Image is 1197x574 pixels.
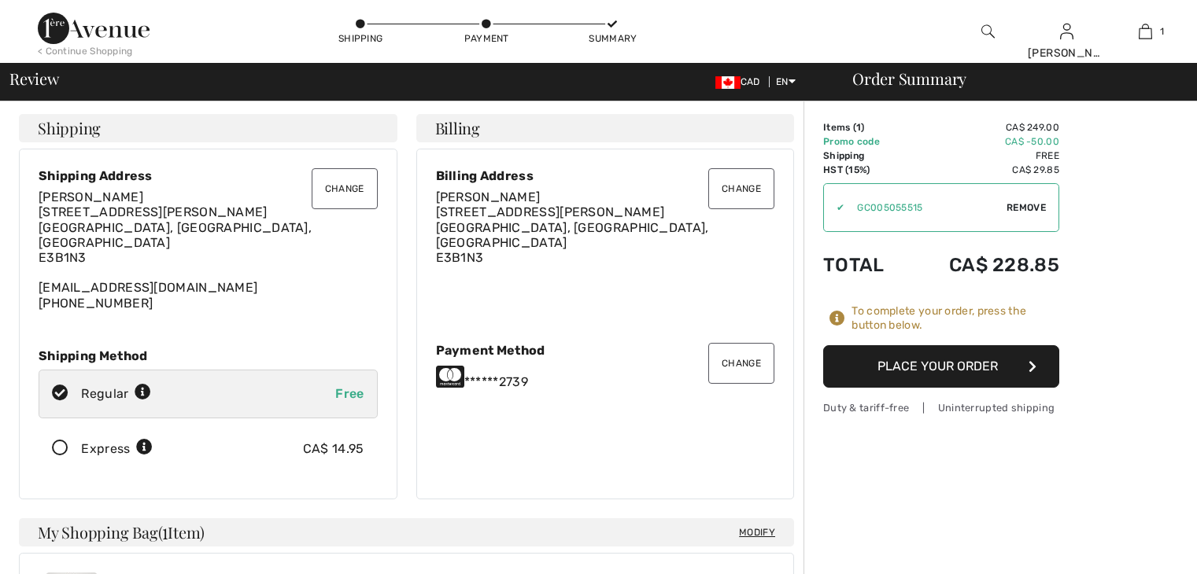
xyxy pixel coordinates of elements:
[1106,22,1184,41] a: 1
[1060,24,1073,39] a: Sign In
[312,168,378,209] button: Change
[335,386,364,401] span: Free
[436,343,775,358] div: Payment Method
[708,168,774,209] button: Change
[39,348,378,363] div: Shipping Method
[823,120,907,134] td: Items ( )
[708,343,774,384] button: Change
[436,168,775,183] div: Billing Address
[715,76,767,87] span: CAD
[739,524,775,540] span: Modify
[463,31,510,46] div: Payment
[823,149,907,163] td: Shipping
[337,31,384,46] div: Shipping
[81,440,153,458] div: Express
[907,149,1059,163] td: Free
[38,120,101,136] span: Shipping
[1028,45,1105,61] div: [PERSON_NAME]
[907,163,1059,177] td: CA$ 29.85
[38,13,150,44] img: 1ère Avenue
[39,189,143,204] span: [PERSON_NAME]
[823,400,1059,415] div: Duty & tariff-free | Uninterrupted shipping
[19,518,794,546] h4: My Shopping Bag
[436,189,541,204] span: [PERSON_NAME]
[158,521,205,543] span: ( Item)
[715,76,741,89] img: Canadian Dollar
[907,120,1059,134] td: CA$ 249.00
[852,304,1059,333] div: To complete your order, press the button below.
[1060,22,1073,41] img: My Info
[823,163,907,177] td: HST (15%)
[907,238,1059,292] td: CA$ 228.85
[823,134,907,149] td: Promo code
[856,122,861,133] span: 1
[981,22,995,41] img: search the website
[1160,24,1164,39] span: 1
[436,204,709,265] span: [STREET_ADDRESS][PERSON_NAME] [GEOGRAPHIC_DATA], [GEOGRAPHIC_DATA], [GEOGRAPHIC_DATA] E3B1N3
[823,345,1059,388] button: Place Your Order
[776,76,796,87] span: EN
[907,134,1059,149] td: CA$ -50.00
[844,184,1007,231] input: Promo code
[823,238,907,292] td: Total
[1007,201,1046,215] span: Remove
[38,44,133,58] div: < Continue Shopping
[435,120,480,136] span: Billing
[1139,22,1152,41] img: My Bag
[833,71,1188,86] div: Order Summary
[9,71,59,86] span: Review
[589,31,636,46] div: Summary
[303,440,364,458] div: CA$ 14.95
[824,201,844,215] div: ✔
[162,521,168,541] span: 1
[39,204,312,265] span: [STREET_ADDRESS][PERSON_NAME] [GEOGRAPHIC_DATA], [GEOGRAPHIC_DATA], [GEOGRAPHIC_DATA] E3B1N3
[39,189,378,311] div: [EMAIL_ADDRESS][DOMAIN_NAME] [PHONE_NUMBER]
[81,385,151,403] div: Regular
[39,168,378,183] div: Shipping Address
